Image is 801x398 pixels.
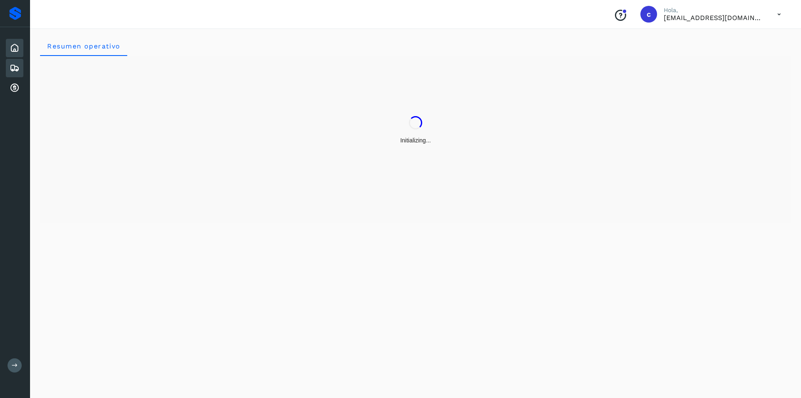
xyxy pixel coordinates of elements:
[6,59,23,77] div: Embarques
[6,79,23,97] div: Cuentas por cobrar
[664,7,764,14] p: Hola,
[6,39,23,57] div: Inicio
[664,14,764,22] p: carlosvazqueztgc@gmail.com
[47,42,121,50] span: Resumen operativo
